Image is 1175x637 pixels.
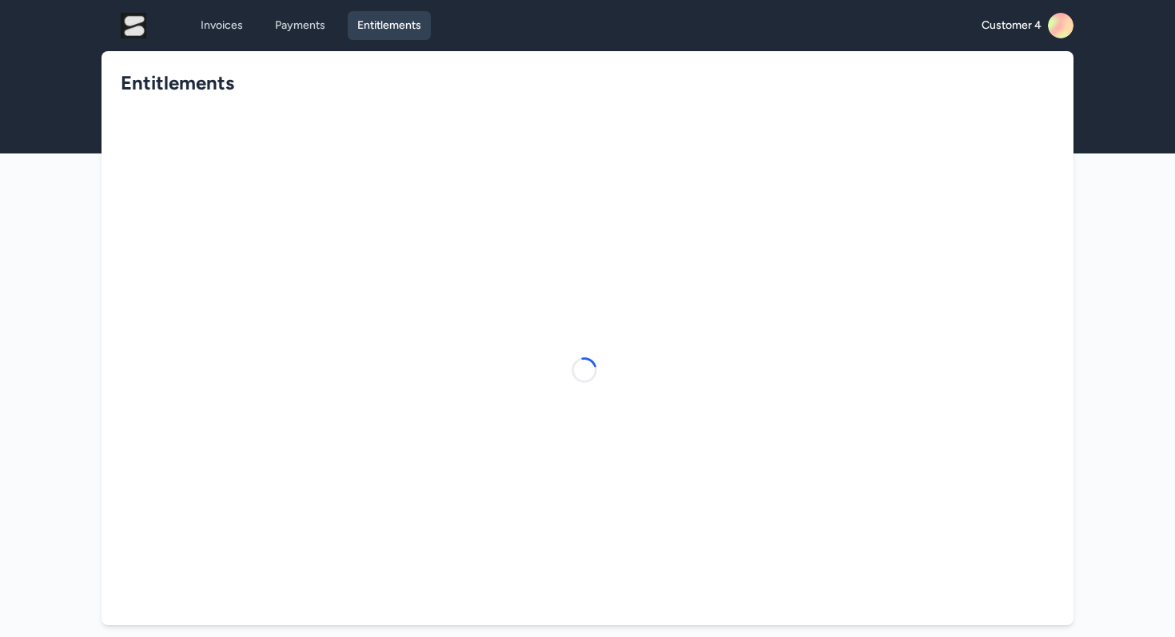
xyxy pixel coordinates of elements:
img: logo_1757359924.png [108,13,159,38]
h1: Entitlements [121,70,1042,96]
a: Invoices [191,11,253,40]
span: Customer 4 [982,18,1042,34]
a: Payments [265,11,335,40]
a: Customer 4 [982,13,1073,38]
a: Entitlements [348,11,431,40]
